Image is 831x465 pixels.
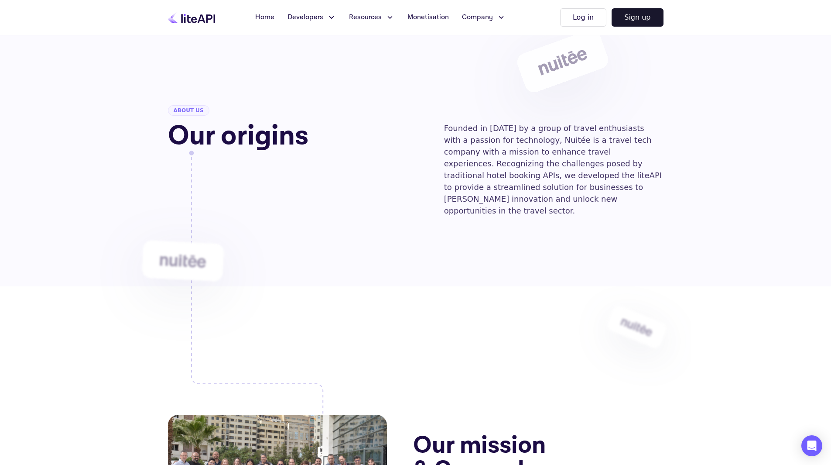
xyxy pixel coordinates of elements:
span: Monetisation [407,12,449,23]
p: Founded in [DATE] by a group of travel enthusiasts with a passion for technology, Nuitée is a tra... [444,122,663,217]
button: Company [457,9,511,26]
button: Resources [344,9,400,26]
div: Open Intercom Messenger [801,435,822,456]
h1: Our origins [168,122,392,150]
span: Company [462,12,493,23]
button: Log in [560,8,606,27]
span: Home [255,12,274,23]
button: Sign up [612,8,663,27]
span: about us [168,105,209,116]
button: Developers [282,9,341,26]
a: Home [250,9,280,26]
span: Developers [287,12,323,23]
span: Resources [349,12,382,23]
a: Monetisation [402,9,454,26]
